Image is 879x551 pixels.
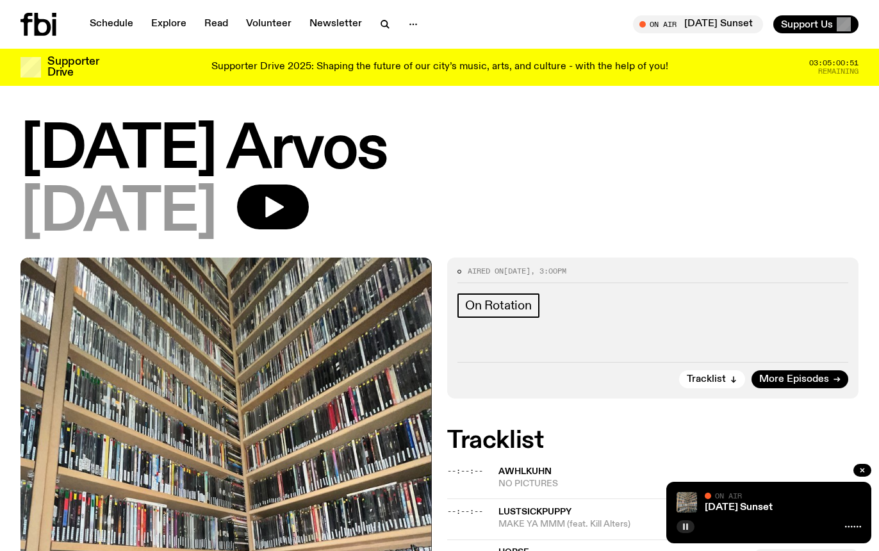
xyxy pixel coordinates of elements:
a: [DATE] Sunset [705,502,773,513]
a: On Rotation [457,293,539,318]
span: On Rotation [465,299,532,313]
span: Aired on [468,266,504,276]
span: On Air [715,491,742,500]
span: LustSickPuppy [498,507,571,516]
span: MAKE YA MMM (feat. Kill Alters) [498,518,858,530]
span: awhlkuhn [498,467,552,476]
img: A corner shot of the fbi music library [677,492,697,513]
a: Schedule [82,15,141,33]
a: Explore [144,15,194,33]
h2: Tracklist [447,429,858,452]
a: More Episodes [752,370,848,388]
span: More Episodes [759,375,829,384]
h3: Supporter Drive [47,56,99,78]
span: Tracklist [687,375,726,384]
h1: [DATE] Arvos [21,122,858,179]
p: Supporter Drive 2025: Shaping the future of our city’s music, arts, and culture - with the help o... [211,62,668,73]
a: Newsletter [302,15,370,33]
button: Tracklist [679,370,745,388]
button: On Air[DATE] Sunset [633,15,763,33]
span: --:--:-- [447,466,483,476]
span: 03:05:00:51 [809,60,858,67]
a: Read [197,15,236,33]
button: Support Us [773,15,858,33]
span: Remaining [818,68,858,75]
span: Support Us [781,19,833,30]
a: Volunteer [238,15,299,33]
span: , 3:00pm [530,266,566,276]
span: --:--:-- [447,506,483,516]
span: [DATE] [21,185,217,242]
span: NO PICTURES [498,478,858,490]
span: [DATE] [504,266,530,276]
